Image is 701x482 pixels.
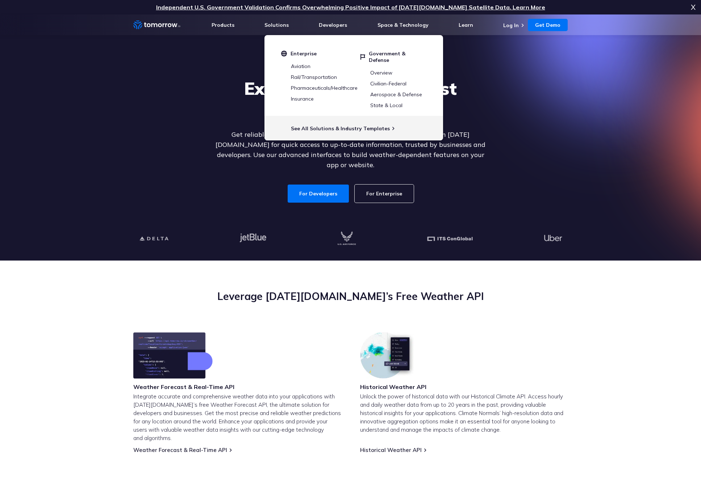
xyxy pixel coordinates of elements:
[360,447,422,453] a: Historical Weather API
[211,130,491,170] p: Get reliable and precise weather data through our free API. Count on [DATE][DOMAIN_NAME] for quic...
[133,383,234,391] h3: Weather Forecast & Real-Time API
[370,80,406,87] a: Civilian-Federal
[528,19,568,31] a: Get Demo
[133,289,568,303] h2: Leverage [DATE][DOMAIN_NAME]’s Free Weather API
[360,50,365,63] img: flag.svg
[370,91,422,98] a: Aerospace & Defense
[319,22,347,28] a: Developers
[133,20,180,30] a: Home link
[291,74,337,80] a: Rail/Transportation
[264,22,289,28] a: Solutions
[369,50,426,63] span: Government & Defense
[355,185,414,203] a: For Enterprise
[370,69,392,76] a: Overview
[377,22,429,28] a: Space & Technology
[288,185,349,203] a: For Developers
[291,63,310,69] a: Aviation
[281,50,287,57] img: globe.svg
[459,22,473,28] a: Learn
[360,383,426,391] h3: Historical Weather API
[133,447,227,453] a: Weather Forecast & Real-Time API
[370,102,402,109] a: State & Local
[291,96,314,102] a: Insurance
[156,4,545,11] a: Independent U.S. Government Validation Confirms Overwhelming Positive Impact of [DATE][DOMAIN_NAM...
[133,392,341,442] p: Integrate accurate and comprehensive weather data into your applications with [DATE][DOMAIN_NAME]...
[291,125,390,132] a: See All Solutions & Industry Templates
[360,392,568,434] p: Unlock the power of historical data with our Historical Climate API. Access hourly and daily weat...
[291,50,317,57] span: Enterprise
[211,77,491,121] h1: Explore the World’s Best Weather API
[291,85,358,91] a: Pharmaceuticals/Healthcare
[212,22,234,28] a: Products
[503,22,519,29] a: Log In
